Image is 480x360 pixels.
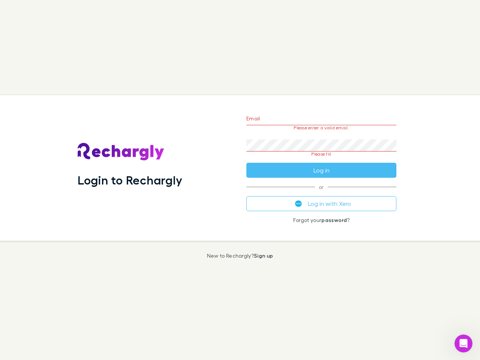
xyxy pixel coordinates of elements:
[246,163,396,178] button: Log in
[246,196,396,211] button: Log in with Xero
[207,253,273,259] p: New to Rechargly?
[78,173,182,187] h1: Login to Rechargly
[246,125,396,130] p: Please enter a valid email.
[295,200,302,207] img: Xero's logo
[254,252,273,259] a: Sign up
[321,217,347,223] a: password
[454,334,472,352] iframe: Intercom live chat
[246,217,396,223] p: Forgot your ?
[78,143,165,161] img: Rechargly's Logo
[246,151,396,157] p: Please fill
